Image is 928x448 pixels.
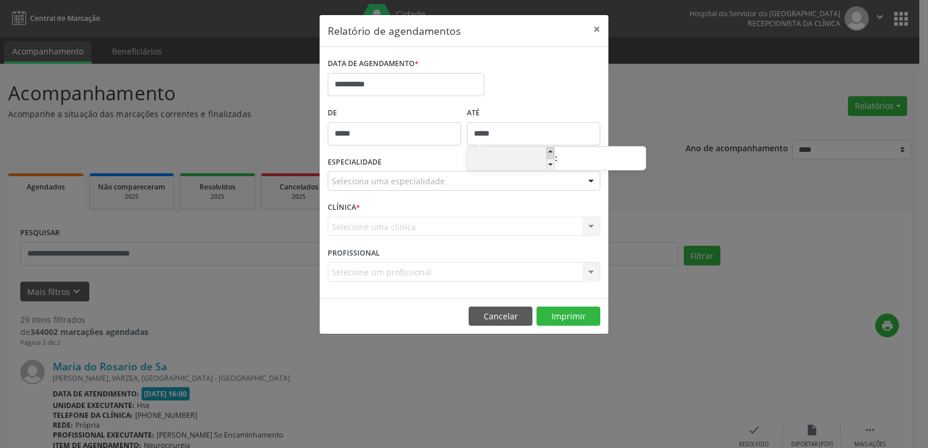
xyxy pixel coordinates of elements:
h5: Relatório de agendamentos [328,23,461,38]
label: De [328,104,461,122]
label: CLÍNICA [328,199,360,217]
label: PROFISSIONAL [328,244,380,262]
input: Hour [467,148,554,171]
input: Minute [558,148,646,171]
span: : [554,147,558,170]
button: Close [585,15,608,43]
label: ESPECIALIDADE [328,154,382,172]
span: Seleciona uma especialidade [332,175,445,187]
button: Imprimir [536,307,600,326]
label: ATÉ [467,104,600,122]
label: DATA DE AGENDAMENTO [328,55,419,73]
button: Cancelar [469,307,532,326]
